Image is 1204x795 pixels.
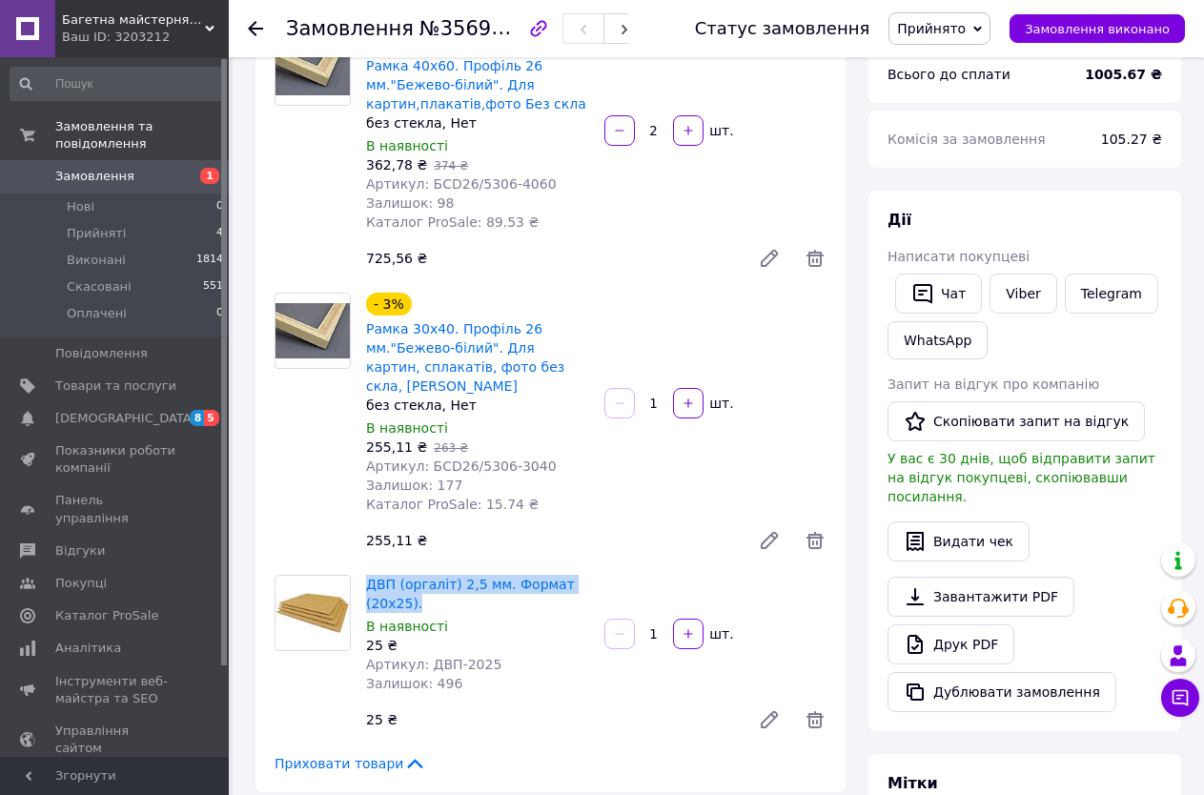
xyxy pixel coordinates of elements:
[366,214,539,230] span: Каталог ProSale: 89.53 ₴
[750,701,788,739] a: Редагувати
[55,673,176,707] span: Інструменти веб-майстра та SEO
[366,676,462,691] span: Залишок: 496
[1085,67,1162,82] b: 1005.67 ₴
[55,118,229,153] span: Замовлення та повідомлення
[695,19,870,38] div: Статус замовлення
[62,11,205,29] span: Багетна майстерня "АРТ ФОРМАТ"
[888,672,1116,712] button: Дублювати замовлення
[196,252,223,269] span: 1814
[804,247,826,270] span: Видалити
[366,113,589,132] div: без стекла, Нет
[434,441,468,455] span: 263 ₴
[366,439,427,455] span: 255,11 ₴
[62,29,229,46] div: Ваш ID: 3203212
[55,640,121,657] span: Аналітика
[1101,132,1162,147] span: 105.27 ₴
[888,521,1030,561] button: Видати чек
[55,168,134,185] span: Замовлення
[750,239,788,277] a: Редагувати
[888,249,1030,264] span: Написати покупцеві
[10,67,225,101] input: Пошук
[366,195,454,211] span: Залишок: 98
[804,708,826,731] span: Видалити
[55,492,176,526] span: Панель управління
[216,225,223,242] span: 4
[897,21,966,36] span: Прийнято
[366,619,448,634] span: В наявності
[1010,14,1185,43] button: Замовлення виконано
[419,16,555,40] span: №356916400
[366,321,564,394] a: Рамка 30х40. Профіль 26 мм."Бежево-білий". Для картин, сплакатів, фото без скла, [PERSON_NAME]
[366,58,586,112] a: Рамка 40х60. Профіль 26 мм."Бежево-білий". Для картин,плакатів,фото Без скла
[804,529,826,552] span: Видалити
[1161,679,1199,717] button: Чат з покупцем
[888,132,1046,147] span: Комісія за замовлення
[286,17,414,40] span: Замовлення
[55,575,107,592] span: Покупці
[248,19,263,38] div: Повернутися назад
[888,451,1155,504] span: У вас є 30 днів, щоб відправити запит на відгук покупцеві, скопіювавши посилання.
[888,624,1014,664] a: Друк PDF
[216,305,223,322] span: 0
[750,521,788,560] a: Редагувати
[204,410,219,426] span: 5
[55,607,158,624] span: Каталог ProSale
[888,67,1010,82] span: Всього до сплати
[203,278,223,296] span: 551
[888,377,1099,392] span: Запит на відгук про компанію
[55,442,176,477] span: Показники роботи компанії
[888,211,911,229] span: Дії
[366,657,501,672] span: Артикул: ДВП-2025
[67,225,126,242] span: Прийняті
[705,121,736,140] div: шт.
[67,305,127,322] span: Оплачені
[275,303,350,359] img: Рамка 30х40. Профіль 26 мм."Бежево-білий". Для картин, сплакатів, фото без скла, Немає
[366,396,589,415] div: без стекла, Нет
[55,377,176,395] span: Товари та послуги
[434,159,468,173] span: 374 ₴
[55,542,105,560] span: Відгуки
[990,274,1056,314] a: Viber
[888,321,988,359] a: WhatsApp
[366,138,448,153] span: В наявності
[366,420,448,436] span: В наявності
[358,527,743,554] div: 255,11 ₴
[216,198,223,215] span: 0
[358,245,743,272] div: 725,56 ₴
[190,410,205,426] span: 8
[366,293,412,316] div: - 3%
[55,723,176,757] span: Управління сайтом
[366,577,575,611] a: ДВП (оргаліт) 2,5 мм. Формат (20х25).
[275,40,350,96] img: Рамка 40х60. Профіль 26 мм."Бежево-білий". Для картин,плакатів,фото Без скла
[55,410,196,427] span: [DEMOGRAPHIC_DATA]
[366,636,589,655] div: 25 ₴
[275,754,426,773] span: Приховати товари
[888,401,1145,441] button: Скопіювати запит на відгук
[67,278,132,296] span: Скасовані
[366,157,427,173] span: 362,78 ₴
[366,459,557,474] span: Артикул: БСD26/5306-3040
[1065,274,1158,314] a: Telegram
[888,774,938,792] span: Мітки
[705,624,736,643] div: шт.
[67,252,126,269] span: Виконані
[366,497,539,512] span: Каталог ProSale: 15.74 ₴
[366,176,557,192] span: Артикул: БСD26/5306-4060
[366,478,462,493] span: Залишок: 177
[275,576,350,650] img: ДВП (оргаліт) 2,5 мм. Формат (20х25).
[200,168,219,184] span: 1
[67,198,94,215] span: Нові
[1025,22,1170,36] span: Замовлення виконано
[55,345,148,362] span: Повідомлення
[358,706,743,733] div: 25 ₴
[705,394,736,413] div: шт.
[888,577,1074,617] a: Завантажити PDF
[895,274,982,314] button: Чат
